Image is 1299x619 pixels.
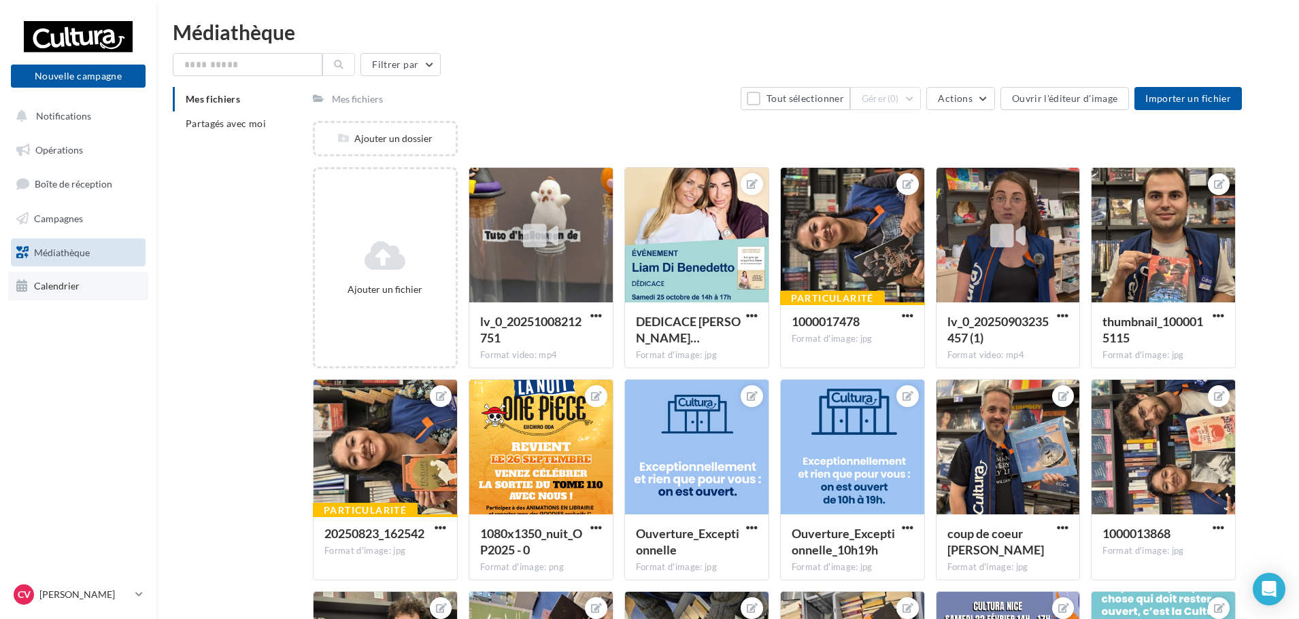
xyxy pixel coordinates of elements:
[947,349,1069,361] div: Format video: mp4
[186,93,240,105] span: Mes fichiers
[741,87,849,110] button: Tout sélectionner
[324,545,446,557] div: Format d'image: jpg
[313,503,418,518] div: Particularité
[947,526,1044,557] span: coup de coeur samy
[792,314,860,329] span: 1000017478
[320,283,450,296] div: Ajouter un fichier
[36,110,91,122] span: Notifications
[8,169,148,198] a: Boîte de réception
[11,65,146,88] button: Nouvelle campagne
[1253,573,1285,605] div: Open Intercom Messenger
[480,526,582,557] span: 1080x1350_nuit_OP2025 - 0
[1000,87,1129,110] button: Ouvrir l'éditeur d'image
[186,118,266,129] span: Partagés avec moi
[18,588,31,601] span: CV
[173,22,1283,42] div: Médiathèque
[34,213,83,224] span: Campagnes
[636,526,739,557] span: Ouverture_Exceptionnelle
[1102,314,1203,345] span: thumbnail_1000015115
[926,87,994,110] button: Actions
[1145,92,1231,104] span: Importer un fichier
[1102,545,1224,557] div: Format d'image: jpg
[792,561,913,573] div: Format d'image: jpg
[11,582,146,607] a: CV [PERSON_NAME]
[34,246,90,258] span: Médiathèque
[8,205,148,233] a: Campagnes
[1134,87,1242,110] button: Importer un fichier
[636,349,758,361] div: Format d'image: jpg
[480,349,602,361] div: Format video: mp4
[39,588,130,601] p: [PERSON_NAME]
[324,526,424,541] span: 20250823_162542
[315,132,456,145] div: Ajouter un dossier
[480,314,581,345] span: lv_0_20251008212751
[332,92,383,106] div: Mes fichiers
[35,144,83,156] span: Opérations
[8,238,148,267] a: Médiathèque
[938,92,972,104] span: Actions
[947,314,1049,345] span: lv_0_20250903235457 (1)
[636,561,758,573] div: Format d'image: jpg
[792,526,895,557] span: Ouverture_Exceptionnelle_10h19h
[636,314,741,345] span: DEDICACE LIAM DI BENEDETTO_page-0001 (1)
[780,291,885,306] div: Particularité
[8,272,148,300] a: Calendrier
[1102,349,1224,361] div: Format d'image: jpg
[360,53,441,76] button: Filtrer par
[8,102,143,130] button: Notifications
[35,178,112,190] span: Boîte de réception
[947,561,1069,573] div: Format d'image: jpg
[34,280,80,291] span: Calendrier
[8,136,148,164] a: Opérations
[850,87,922,110] button: Gérer(0)
[1102,526,1170,541] span: 1000013868
[888,93,899,104] span: (0)
[480,561,602,573] div: Format d'image: png
[792,333,913,345] div: Format d'image: jpg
